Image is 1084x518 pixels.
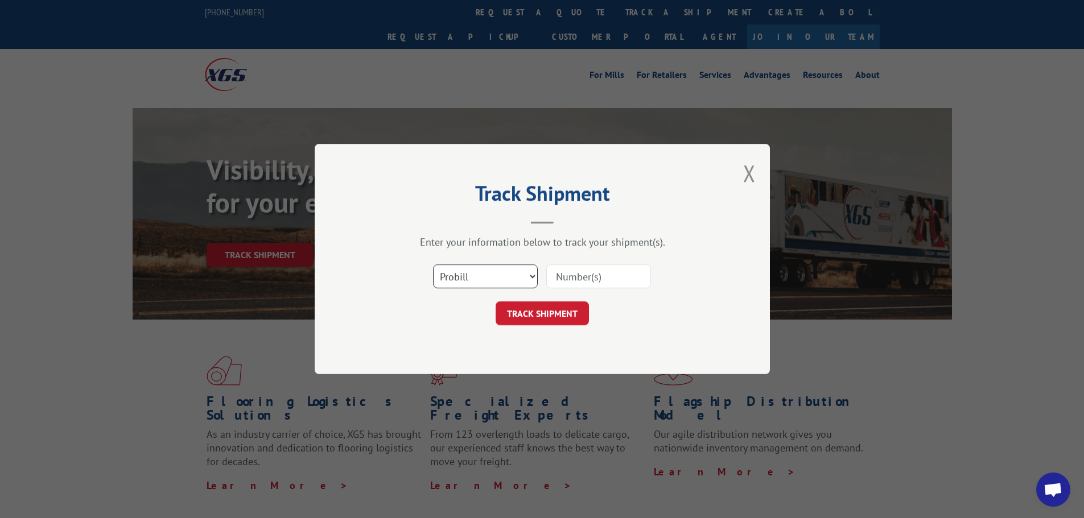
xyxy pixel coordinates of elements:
h2: Track Shipment [372,185,713,207]
button: Close modal [743,158,756,188]
div: Open chat [1036,473,1070,507]
button: TRACK SHIPMENT [496,301,589,325]
div: Enter your information below to track your shipment(s). [372,235,713,248]
input: Number(s) [546,264,651,288]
